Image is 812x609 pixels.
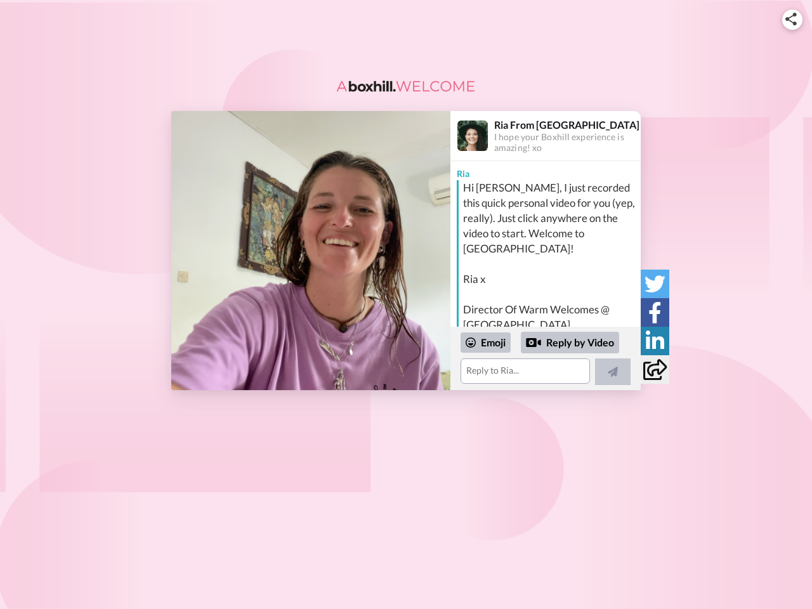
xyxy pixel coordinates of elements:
div: Ria [450,161,641,180]
div: Emoji [461,332,511,353]
img: BoxHill logo [336,80,476,92]
img: Profile Image [457,121,488,151]
div: Reply by Video [526,335,541,350]
img: ic_share.svg [785,13,797,25]
img: d355ca97-7bf5-4f8f-8a5a-11572d65da3d-thumb.jpg [171,111,450,390]
div: Reply by Video [521,332,619,353]
div: Hi [PERSON_NAME], I just recorded this quick personal video for you (yep, really). Just click any... [463,180,638,332]
div: Ria From [GEOGRAPHIC_DATA] [494,119,640,131]
div: I hope your Boxhill experience is amazing! xo [494,132,640,154]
